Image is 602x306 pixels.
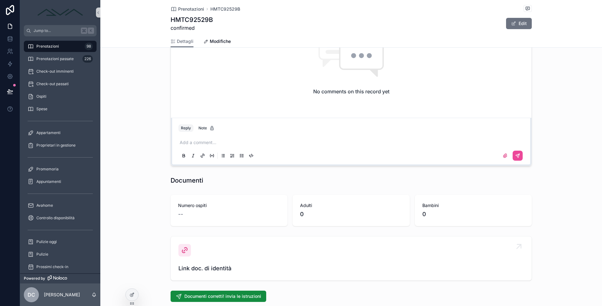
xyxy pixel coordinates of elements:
a: Prenotazioni [171,6,204,12]
span: Adulti [300,202,402,209]
div: 98 [85,43,93,50]
span: Proprietari in gestione [36,143,76,148]
a: Avahome [24,200,97,211]
h1: HMTC92529B [171,15,213,24]
span: Jump to... [34,28,78,33]
a: Prossimi check-in [24,261,97,272]
span: Appartamenti [36,130,61,135]
a: Check-out imminenti [24,66,97,77]
a: Controllo disponibilità [24,212,97,224]
button: Documenti corretti! invia le istruzioni [171,291,266,302]
span: confirmed [171,24,213,32]
a: HMTC92529B [210,6,240,12]
span: Bambini [422,202,524,209]
a: Proprietari in gestione [24,140,97,151]
span: Ospiti [36,94,46,99]
h1: Documenti [171,176,203,185]
a: Link doc. di identità [171,236,531,280]
span: Spese [36,106,47,112]
span: Numero ospiti [178,202,280,209]
p: [PERSON_NAME] [44,292,80,298]
button: Edit [506,18,532,29]
a: Ospiti [24,91,97,102]
span: Avahome [36,203,53,208]
span: Controllo disponibilità [36,215,75,220]
div: Note [198,126,214,131]
div: 226 [82,55,93,63]
span: Modifiche [210,38,231,44]
a: Pulizie [24,249,97,260]
div: scrollable content [20,36,100,273]
a: Dettagli [171,36,193,48]
span: Documenti corretti! invia le istruzioni [184,293,261,299]
span: -- [178,210,183,219]
a: Powered by [20,273,100,283]
a: Prenotazioni98 [24,41,97,52]
span: Prenotazioni [36,44,59,49]
a: Check-out passati [24,78,97,90]
a: Pulizie oggi [24,236,97,247]
span: Prenotazioni passate [36,56,74,61]
button: Reply [178,124,193,132]
span: Pulizie oggi [36,239,57,244]
a: Appuntamenti [24,176,97,187]
span: Prenotazioni [178,6,204,12]
span: DC [28,291,35,298]
span: Pulizie [36,252,48,257]
span: 0 [422,210,524,219]
span: Powered by [24,276,45,281]
span: 0 [300,210,402,219]
button: Jump to...K [24,25,97,36]
span: Link doc. di identità [178,264,524,273]
span: Dettagli [177,38,193,44]
h2: No comments on this record yet [313,88,389,95]
span: Check-out imminenti [36,69,74,74]
span: K [88,28,93,33]
a: Prenotazioni passate226 [24,53,97,65]
span: Prossimi check-in [36,264,68,269]
span: Check-out passati [36,81,69,86]
a: Modifiche [203,36,231,48]
a: Promemoria [24,163,97,175]
a: Appartamenti [24,127,97,138]
img: App logo [35,8,85,18]
span: Promemoria [36,167,59,172]
a: Spese [24,103,97,115]
button: Note [196,124,217,132]
span: Appuntamenti [36,179,61,184]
